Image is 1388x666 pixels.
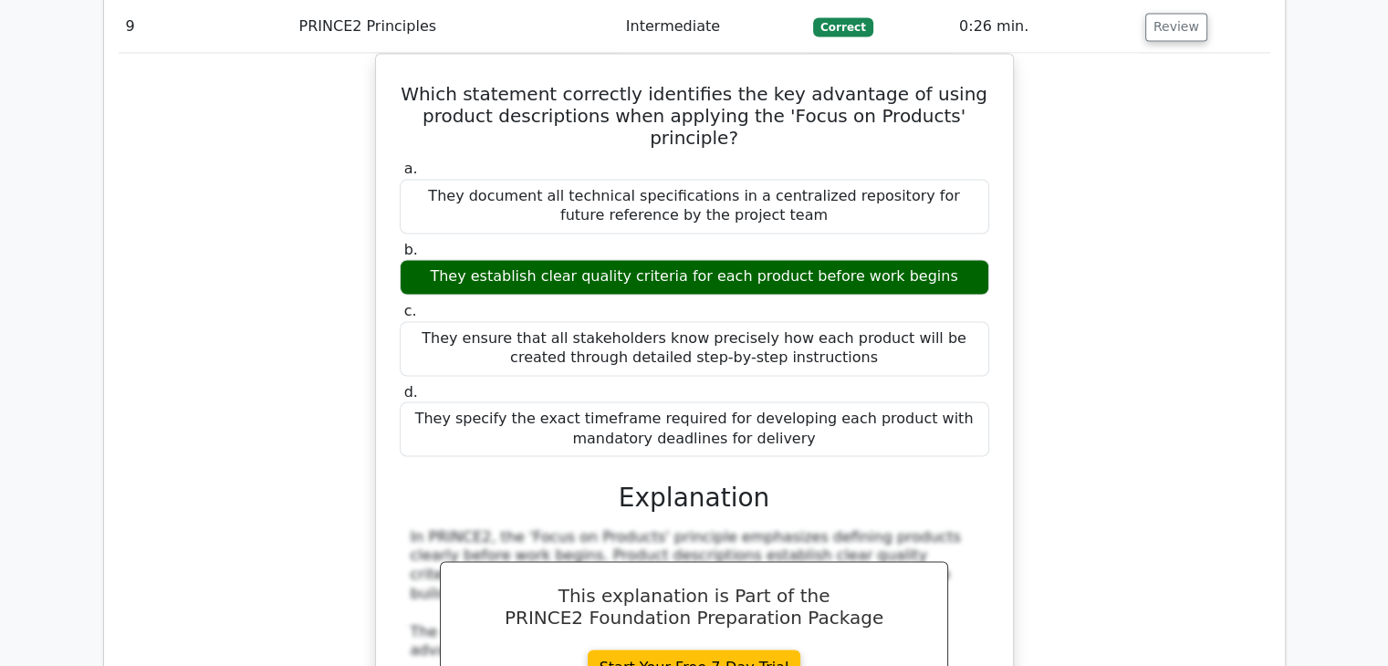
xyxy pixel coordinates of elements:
td: Intermediate [619,1,806,53]
td: PRINCE2 Principles [291,1,618,53]
h5: Which statement correctly identifies the key advantage of using product descriptions when applyin... [398,83,991,149]
span: a. [404,160,418,177]
div: They establish clear quality criteria for each product before work begins [400,259,989,295]
span: c. [404,302,417,319]
span: b. [404,241,418,258]
div: They ensure that all stakeholders know precisely how each product will be created through detaile... [400,321,989,376]
td: 9 [119,1,292,53]
div: They specify the exact timeframe required for developing each product with mandatory deadlines fo... [400,401,989,456]
div: They document all technical specifications in a centralized repository for future reference by th... [400,179,989,234]
h3: Explanation [411,482,978,513]
td: 0:26 min. [952,1,1138,53]
span: Correct [813,17,872,36]
button: Review [1145,13,1207,41]
span: d. [404,383,418,401]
